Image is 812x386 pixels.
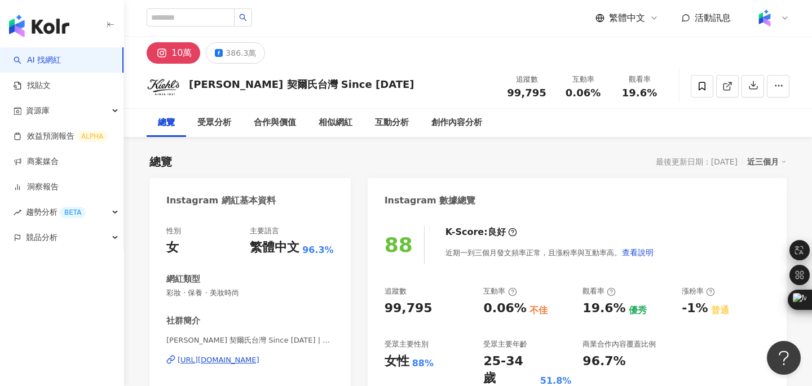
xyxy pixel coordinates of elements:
[483,300,526,317] div: 0.06%
[582,286,616,296] div: 觀看率
[656,157,738,166] div: 最後更新日期：[DATE]
[166,273,200,285] div: 網紅類型
[14,131,108,142] a: 效益預測報告ALPHA
[189,77,414,91] div: [PERSON_NAME] 契爾氏台灣 Since [DATE]
[385,300,433,317] div: 99,795
[682,286,715,296] div: 漲粉率
[239,14,247,21] span: search
[375,116,409,130] div: 互動分析
[582,339,656,349] div: 商業合作內容覆蓋比例
[158,116,175,130] div: 總覽
[385,353,409,370] div: 女性
[26,98,50,123] span: 資源庫
[250,239,299,256] div: 繁體中文
[226,45,256,61] div: 386.3萬
[562,74,604,85] div: 互動率
[682,300,708,317] div: -1%
[14,208,21,216] span: rise
[767,341,801,375] iframe: Help Scout Beacon - Open
[26,225,58,250] span: 競品分析
[60,207,86,218] div: BETA
[302,244,334,256] span: 96.3%
[445,241,654,264] div: 近期一到三個月發文頻率正常，且漲粉率與互動率高。
[483,339,527,349] div: 受眾主要年齡
[149,154,172,170] div: 總覽
[618,74,661,85] div: 觀看率
[629,304,647,317] div: 優秀
[582,300,625,317] div: 19.6%
[385,194,476,207] div: Instagram 數據總覽
[431,116,482,130] div: 創作內容分析
[166,194,276,207] div: Instagram 網紅基本資料
[147,69,180,103] img: KOL Avatar
[14,156,59,167] a: 商案媒合
[166,315,200,327] div: 社群簡介
[621,241,654,264] button: 查看說明
[445,226,517,238] div: K-Score :
[529,304,548,317] div: 不佳
[254,116,296,130] div: 合作與價值
[747,154,787,169] div: 近三個月
[147,42,200,64] button: 10萬
[166,355,334,365] a: [URL][DOMAIN_NAME]
[505,74,548,85] div: 追蹤數
[9,15,69,37] img: logo
[14,80,51,91] a: 找貼文
[711,304,729,317] div: 普通
[483,286,517,296] div: 互動率
[166,335,334,345] span: [PERSON_NAME] 契爾氏台灣 Since [DATE] | kiehlstw
[166,239,179,256] div: 女
[250,226,279,236] div: 主要語言
[206,42,265,64] button: 386.3萬
[566,87,601,99] span: 0.06%
[695,12,731,23] span: 活動訊息
[166,226,181,236] div: 性別
[609,12,645,24] span: 繁體中文
[178,355,259,365] div: [URL][DOMAIN_NAME]
[197,116,231,130] div: 受眾分析
[14,55,61,66] a: searchAI 找網紅
[26,199,86,225] span: 趨勢分析
[385,286,407,296] div: 追蹤數
[14,181,59,193] a: 洞察報告
[582,353,625,370] div: 96.7%
[171,45,192,61] div: 10萬
[385,233,413,256] div: 88
[385,339,429,349] div: 受眾主要性別
[622,248,654,257] span: 查看說明
[754,7,775,29] img: Kolr%20app%20icon%20%281%29.png
[507,87,546,99] span: 99,795
[488,226,506,238] div: 良好
[166,288,334,298] span: 彩妝 · 保養 · 美妝時尚
[622,87,657,99] span: 19.6%
[319,116,352,130] div: 相似網紅
[412,357,434,370] div: 88%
